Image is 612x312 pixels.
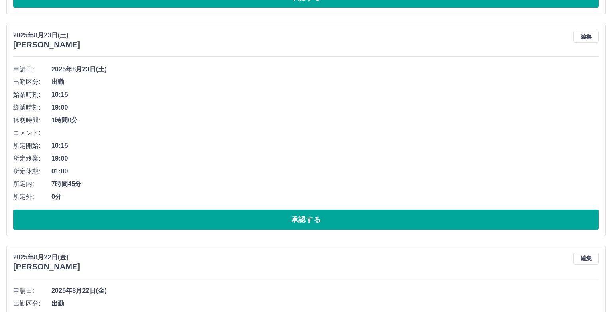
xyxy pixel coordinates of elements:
button: 承認する [13,210,599,230]
span: 2025年8月22日(金) [51,286,599,296]
span: 出勤 [51,299,599,308]
button: 編集 [573,253,599,265]
span: 休憩時間: [13,116,51,125]
span: 所定終業: [13,154,51,163]
span: 19:00 [51,154,599,163]
h3: [PERSON_NAME] [13,40,80,49]
span: 所定開始: [13,141,51,151]
p: 2025年8月22日(金) [13,253,80,262]
span: 出勤区分: [13,77,51,87]
span: 10:15 [51,90,599,100]
span: 7時間45分 [51,179,599,189]
span: 1時間0分 [51,116,599,125]
span: 2025年8月23日(土) [51,65,599,74]
span: 出勤区分: [13,299,51,308]
h3: [PERSON_NAME] [13,262,80,271]
span: 所定内: [13,179,51,189]
span: 10:15 [51,141,599,151]
span: 出勤 [51,77,599,87]
span: 申請日: [13,65,51,74]
span: 0分 [51,192,599,202]
span: 始業時刻: [13,90,51,100]
span: 19:00 [51,103,599,112]
span: 終業時刻: [13,103,51,112]
span: 所定休憩: [13,167,51,176]
span: 01:00 [51,167,599,176]
button: 編集 [573,31,599,43]
p: 2025年8月23日(土) [13,31,80,40]
span: コメント: [13,128,51,138]
span: 申請日: [13,286,51,296]
span: 所定外: [13,192,51,202]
